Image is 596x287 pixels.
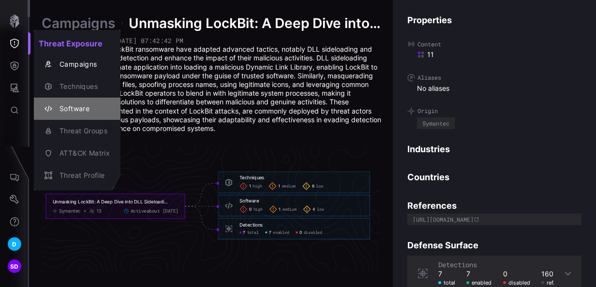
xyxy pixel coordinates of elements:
[55,58,110,71] div: Campaigns
[34,34,120,53] h2: Threat Exposure
[34,53,120,75] button: Campaigns
[34,120,120,142] button: Threat Groups
[34,75,120,98] button: Techniques
[55,170,110,182] div: Threat Profile
[34,98,120,120] button: Software
[55,125,110,137] div: Threat Groups
[34,142,120,164] button: ATT&CK Matrix
[34,164,120,187] button: Threat Profile
[55,103,110,115] div: Software
[55,147,110,159] div: ATT&CK Matrix
[55,81,110,93] div: Techniques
